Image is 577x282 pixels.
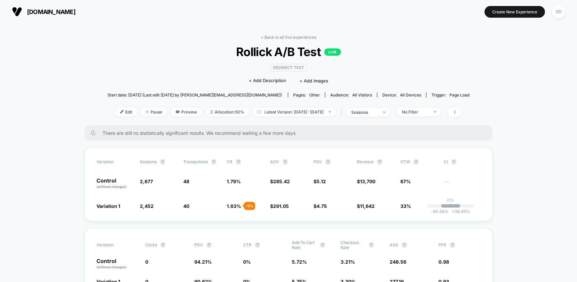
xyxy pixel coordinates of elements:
span: + Add Description [249,77,286,84]
span: $ [314,179,326,184]
span: PPS [438,242,446,247]
div: - 9 % [244,202,255,210]
p: Control [97,258,139,270]
span: Device: [377,92,426,97]
span: 1.79 % [227,179,241,184]
span: -40.54 % [431,209,448,214]
div: Trigger: [431,92,469,97]
span: 33% [400,203,411,209]
span: Allocation: 50% [205,107,249,116]
span: 67% [400,179,411,184]
span: Revenue [357,159,374,164]
span: CTR [243,242,251,247]
span: 248.56 [390,259,406,265]
img: end [329,111,331,112]
span: | [339,107,346,117]
span: $ [270,203,289,209]
button: ? [451,159,456,165]
img: rebalance [210,110,213,114]
span: There are still no statistically significant results. We recommend waiting a few more days [103,130,479,136]
button: ? [320,242,325,248]
span: 4.75 [317,203,327,209]
p: 0% [447,198,454,203]
button: ? [160,159,165,165]
span: $ [357,179,375,184]
span: $ [314,203,327,209]
span: 5.72 % [292,259,307,265]
p: Control [97,178,133,189]
span: Redirect Test [270,64,307,71]
span: Edit [115,107,137,116]
span: 285.42 [273,179,290,184]
span: Variation 1 [97,203,120,209]
span: Clicks [145,242,157,247]
span: CR [227,159,232,164]
button: ? [282,159,288,165]
button: ? [325,159,331,165]
span: Latest Version: [DATE] - [DATE] [252,107,336,116]
img: Visually logo [12,7,22,17]
span: Rollick A/B Test [126,45,451,59]
span: other [309,92,320,97]
button: ? [413,159,419,165]
span: 2,677 [140,179,153,184]
span: ASD [390,242,398,247]
span: 5.12 [317,179,326,184]
button: ? [377,159,382,165]
button: ? [160,242,166,248]
span: 38.65 % [448,209,470,214]
img: end [146,110,149,113]
button: Create New Experience [485,6,545,18]
span: 0 [145,259,148,265]
span: $ [270,179,290,184]
span: $ [357,203,375,209]
button: [DOMAIN_NAME] [10,6,77,17]
span: 3.21 % [341,259,355,265]
span: Start date: [DATE] (Last edit [DATE] by [PERSON_NAME][EMAIL_ADDRESS][DOMAIN_NAME]) [108,92,282,97]
div: sessions [351,110,378,115]
button: ? [402,242,407,248]
span: Add To Cart Rate [292,240,317,250]
span: CI [444,159,480,165]
span: 0.98 [438,259,449,265]
span: 1.63 % [227,203,241,209]
img: edit [120,110,124,113]
span: AOV [270,159,279,164]
button: DD [550,5,567,19]
span: 13,700 [360,179,375,184]
span: 48 [183,179,189,184]
button: ? [450,242,455,248]
button: ? [236,159,241,165]
span: + [452,209,454,214]
button: ? [369,242,374,248]
span: --- [444,180,480,189]
span: Variation [97,240,133,250]
span: PSV [314,159,322,164]
p: LIVE [324,48,341,56]
span: Checkout Rate [341,240,365,250]
span: Sessions [140,159,157,164]
button: ? [211,159,216,165]
span: 2,452 [140,203,154,209]
img: end [434,111,436,112]
span: + Add Images [300,78,328,83]
div: Audience: [330,92,372,97]
span: PDV [194,242,203,247]
img: calendar [257,110,261,113]
span: (without changes) [97,185,127,189]
span: Pause [141,107,167,116]
span: 0 % [243,259,251,265]
div: Pages: [293,92,320,97]
span: Page Load [449,92,469,97]
span: Variation [97,159,133,165]
span: Preview [171,107,202,116]
span: (without changes) [97,265,127,269]
span: OTW [400,159,437,165]
span: all devices [400,92,421,97]
button: ? [206,242,212,248]
span: Transactions [183,159,208,164]
span: 11,642 [360,203,375,209]
button: ? [255,242,260,248]
div: No Filter [402,109,429,114]
span: 291.05 [273,203,289,209]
